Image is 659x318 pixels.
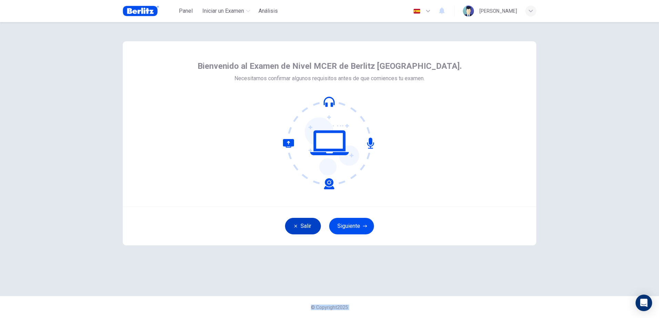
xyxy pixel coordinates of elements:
[200,5,253,17] button: Iniciar un Examen
[463,6,474,17] img: Profile picture
[636,295,652,311] div: Open Intercom Messenger
[234,74,425,83] span: Necesitamos confirmar algunos requisitos antes de que comiences tu examen.
[256,5,281,17] div: Necesitas una licencia para acceder a este contenido
[123,4,159,18] img: Berlitz Brasil logo
[285,218,321,234] button: Salir
[179,7,193,15] span: Panel
[311,305,348,310] span: © Copyright 2025
[479,7,517,15] div: [PERSON_NAME]
[175,5,197,17] button: Panel
[258,7,278,15] span: Análisis
[329,218,374,234] button: Siguiente
[202,7,244,15] span: Iniciar un Examen
[413,9,421,14] img: es
[123,4,175,18] a: Berlitz Brasil logo
[197,61,462,72] span: Bienvenido al Examen de Nivel MCER de Berlitz [GEOGRAPHIC_DATA].
[256,5,281,17] button: Análisis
